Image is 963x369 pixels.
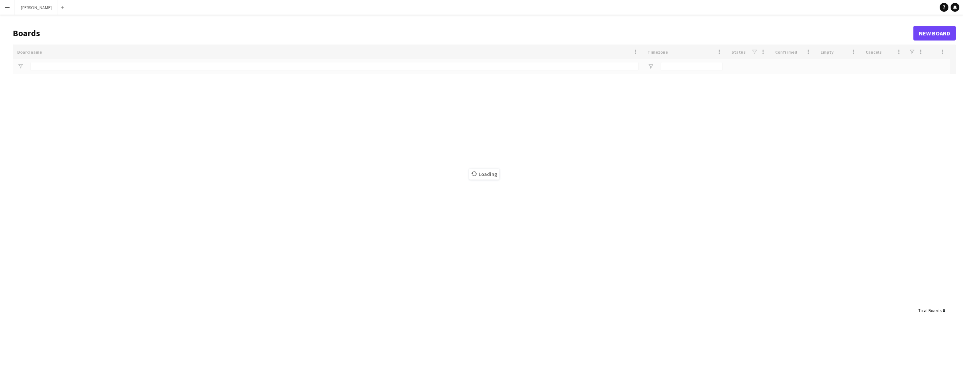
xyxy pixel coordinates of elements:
div: : [918,303,945,318]
h1: Boards [13,28,913,39]
a: New Board [913,26,956,41]
span: Loading [469,169,499,180]
span: Total Boards [918,308,941,313]
button: [PERSON_NAME] [15,0,58,15]
span: 0 [943,308,945,313]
